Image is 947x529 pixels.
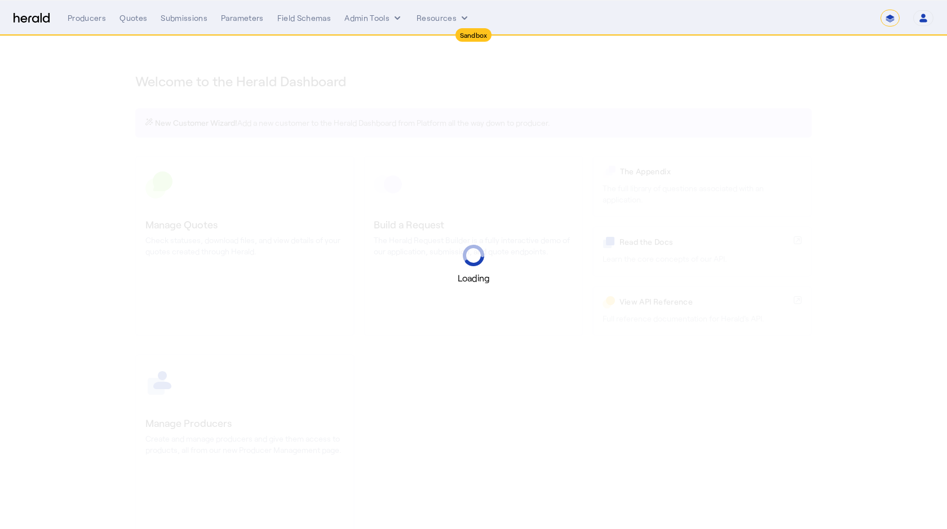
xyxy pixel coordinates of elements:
[120,12,147,24] div: Quotes
[68,12,106,24] div: Producers
[161,12,207,24] div: Submissions
[417,12,470,24] button: Resources dropdown menu
[344,12,403,24] button: internal dropdown menu
[14,13,50,24] img: Herald Logo
[277,12,331,24] div: Field Schemas
[455,28,492,42] div: Sandbox
[221,12,264,24] div: Parameters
